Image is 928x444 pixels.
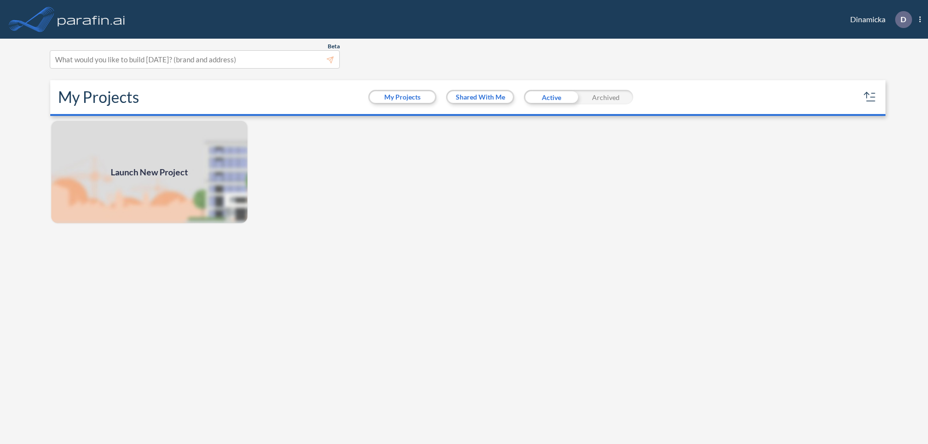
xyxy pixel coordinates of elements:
[900,15,906,24] p: D
[524,90,579,104] div: Active
[579,90,633,104] div: Archived
[50,120,248,224] img: add
[56,10,127,29] img: logo
[111,166,188,179] span: Launch New Project
[328,43,340,50] span: Beta
[862,89,878,105] button: sort
[370,91,435,103] button: My Projects
[836,11,921,28] div: Dinamicka
[50,120,248,224] a: Launch New Project
[58,88,139,106] h2: My Projects
[448,91,513,103] button: Shared With Me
